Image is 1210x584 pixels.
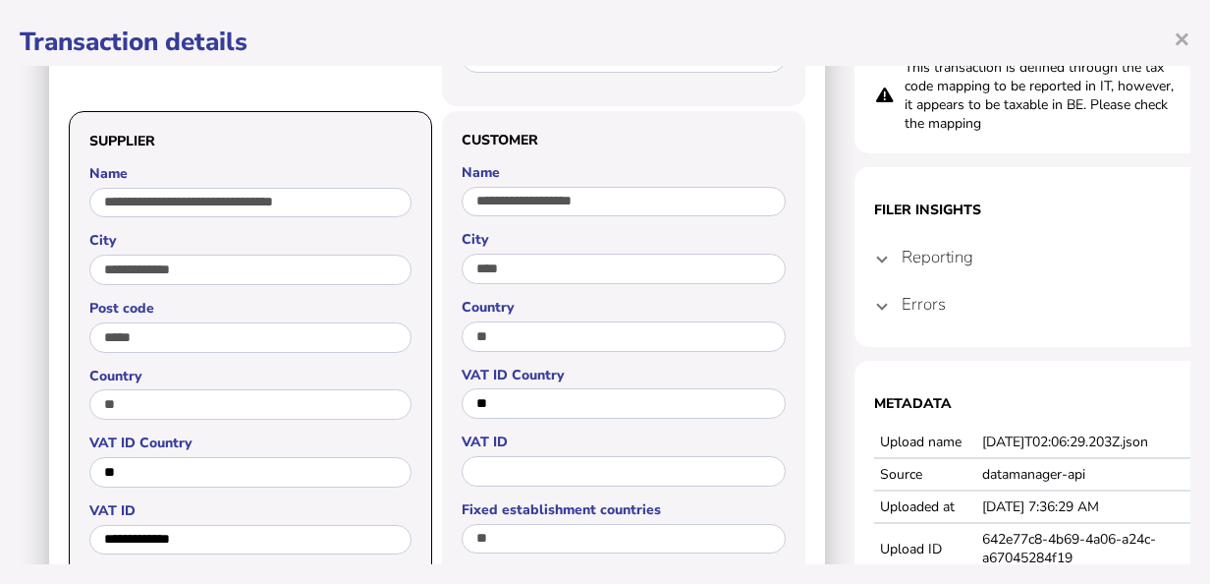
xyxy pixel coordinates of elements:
label: City [89,231,412,250]
span: × [1174,20,1190,57]
td: Upload ID [874,523,976,574]
label: Name [462,163,786,182]
label: VAT ID Country [462,366,786,384]
label: Fixed establishment countries [462,500,786,519]
h4: Reporting [902,246,973,268]
label: Post code [89,299,412,318]
i: Failed exception check [876,95,894,96]
td: Uploaded at [874,491,976,523]
label: VAT ID [89,501,412,520]
h3: Supplier [89,132,412,150]
td: Source [874,458,976,491]
label: Country [89,367,412,385]
h1: Transaction details [20,25,1190,59]
h4: Errors [902,293,946,316]
td: Upload name [874,427,976,458]
label: VAT ID Country [89,434,412,452]
label: Country [462,298,786,317]
td: This transaction is defined through the tax code mapping to be reported in IT, however, it appear... [904,56,1179,134]
label: Name [89,164,412,183]
label: City [462,230,786,249]
label: VAT ID [462,433,786,451]
h3: Customer [462,131,786,149]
